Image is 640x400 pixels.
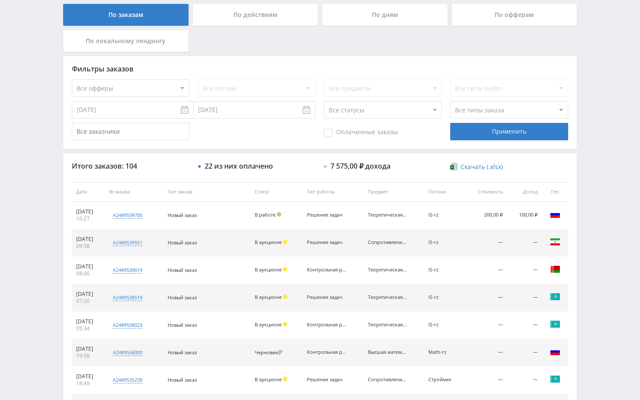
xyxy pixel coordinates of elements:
[330,162,391,170] div: 7 575,00 ₽ дохода
[465,284,507,312] td: —
[283,295,287,299] span: Холд
[283,377,287,381] span: Холд
[465,182,507,202] th: Стоимость
[542,182,568,202] th: Гео
[193,4,318,26] div: По действиям
[72,162,189,170] div: Итого заказов: 104
[168,267,197,273] span: Новый заказ
[168,349,197,356] span: Новый заказ
[168,322,197,328] span: Новый заказ
[104,182,163,202] th: № заказа
[76,298,100,305] div: 07:20
[465,366,507,394] td: —
[450,162,458,171] img: xlsx
[428,212,460,218] div: IS-rz
[507,257,542,284] td: —
[76,380,100,387] div: 18:49
[550,319,560,329] img: kaz.png
[76,291,100,298] div: [DATE]
[168,239,197,246] span: Новый заказ
[550,209,560,220] img: rus.png
[428,377,460,383] div: Строймех
[368,267,407,273] div: Теоретическая механика
[368,295,407,300] div: Теоретическая механика
[550,374,560,384] img: kaz.png
[550,237,560,247] img: irn.png
[368,212,407,218] div: Теоретическая механика
[450,123,568,140] div: Применить
[507,202,542,229] td: 100,00 ₽
[307,212,346,218] div: Решение задач
[250,182,303,202] th: Статус
[368,322,407,328] div: Теоретическая механика
[465,312,507,339] td: —
[465,339,507,366] td: —
[163,182,250,202] th: Тип заказа
[168,376,197,383] span: Новый заказ
[63,30,189,52] div: По локальному лендингу
[168,294,197,301] span: Новый заказ
[255,294,282,300] span: В аукционе
[428,349,460,355] div: Math-rz
[507,366,542,394] td: —
[507,339,542,366] td: —
[507,284,542,312] td: —
[76,318,100,325] div: [DATE]
[307,240,346,245] div: Решение задач
[307,322,346,328] div: Контрольная работа
[205,162,273,170] div: 22 из них оплачено
[368,349,407,355] div: Высшая математика
[307,349,346,355] div: Контрольная работа
[550,292,560,302] img: kaz.png
[428,267,460,273] div: IS-rz
[113,212,142,219] div: a24#9539700
[322,4,448,26] div: По дням
[72,123,189,140] input: Все заказчики
[507,312,542,339] td: —
[76,373,100,380] div: [DATE]
[255,239,282,245] span: В аукционе
[550,264,560,275] img: blr.png
[63,4,189,26] div: По заказам
[113,294,142,301] div: a24#9538519
[255,266,282,273] span: В аукционе
[428,240,460,245] div: IS-rz
[168,212,197,218] span: Новый заказ
[72,65,568,73] div: Фильтры заказов
[277,212,281,217] span: Подтвержден
[428,295,460,300] div: IS-rz
[307,267,346,273] div: Контрольная работа
[465,229,507,257] td: —
[465,202,507,229] td: 200,00 ₽
[113,376,142,383] div: a24#9535239
[255,376,282,383] span: В аукционе
[76,215,100,222] div: 10:27
[450,163,502,171] a: Скачать (.xlsx)
[507,229,542,257] td: —
[368,377,407,383] div: Сопротивление материалов
[452,4,577,26] div: По офферам
[324,128,398,137] span: Оплаченные заказы
[113,239,142,246] div: a24#9539551
[461,163,503,170] span: Скачать (.xlsx)
[76,353,100,359] div: 19:58
[255,211,276,218] span: В работе
[76,270,100,277] div: 08:06
[113,349,142,356] div: a24#9536000
[76,236,100,243] div: [DATE]
[76,243,100,250] div: 09:58
[428,322,460,328] div: IS-rz
[303,182,364,202] th: Тип работы
[424,182,465,202] th: Потоки
[76,325,100,332] div: 05:34
[364,182,424,202] th: Предмет
[307,377,346,383] div: Решение задач
[283,267,287,271] span: Холд
[76,263,100,270] div: [DATE]
[283,240,287,244] span: Холд
[255,350,285,356] div: Черновик
[76,208,100,215] div: [DATE]
[113,267,142,274] div: a24#9539019
[72,182,104,202] th: Дата
[465,257,507,284] td: —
